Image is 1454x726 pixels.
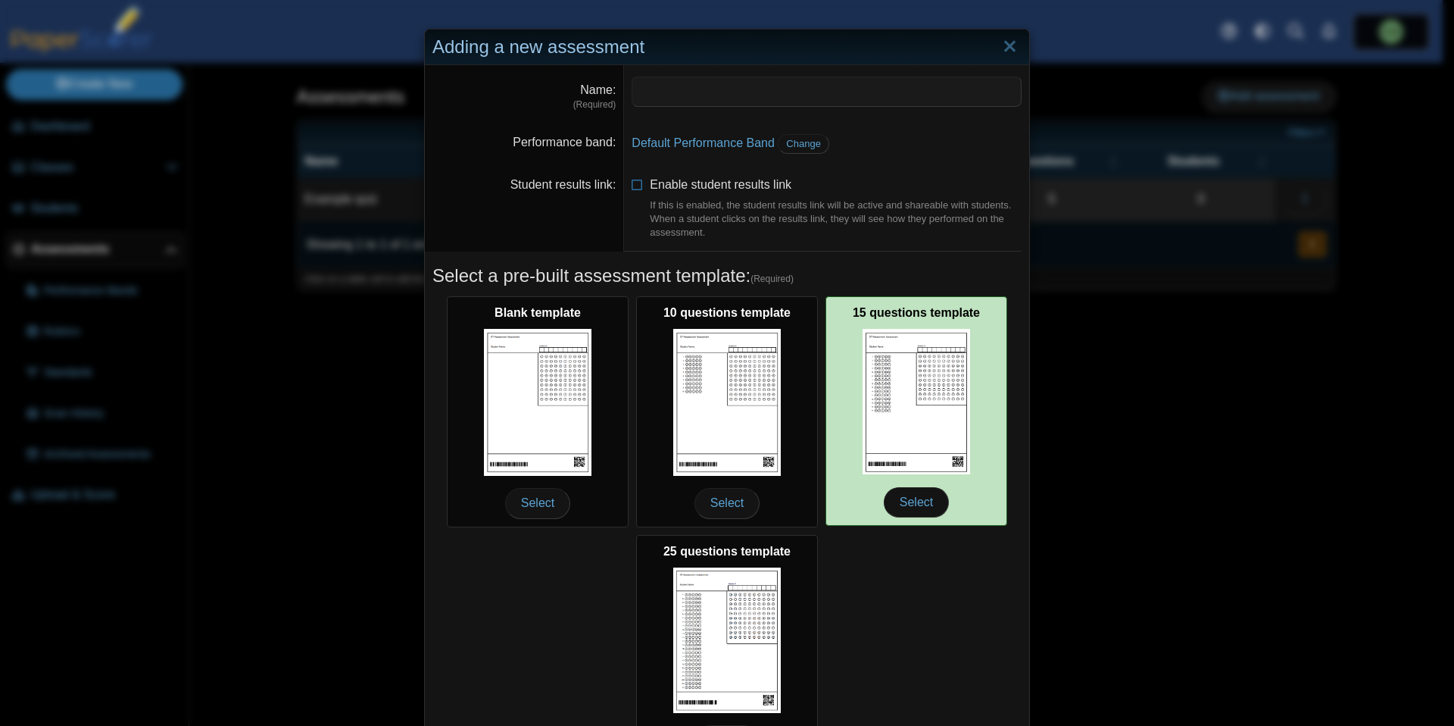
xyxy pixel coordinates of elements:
div: Adding a new assessment [425,30,1029,65]
img: scan_sheet_blank.png [484,329,591,475]
span: Select [694,488,760,518]
b: Blank template [495,306,581,319]
b: 25 questions template [663,545,791,558]
span: Select [884,487,949,518]
span: Enable student results link [650,178,1022,239]
a: Close [998,34,1022,60]
div: If this is enabled, the student results link will be active and shareable with students. When a s... [650,199,1022,240]
dfn: (Required) [432,99,616,111]
label: Name [580,83,616,96]
img: scan_sheet_10_questions.png [673,329,781,475]
label: Student results link [510,178,616,191]
h5: Select a pre-built assessment template: [432,263,1022,289]
img: scan_sheet_25_questions.png [673,568,781,713]
b: 10 questions template [663,306,791,319]
span: Select [505,488,570,518]
span: (Required) [750,273,794,286]
a: Default Performance Band [632,136,775,149]
span: Change [786,138,821,149]
b: 15 questions template [853,306,980,319]
label: Performance band [513,136,616,149]
img: scan_sheet_15_questions.png [863,329,970,474]
a: Change [778,134,829,154]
